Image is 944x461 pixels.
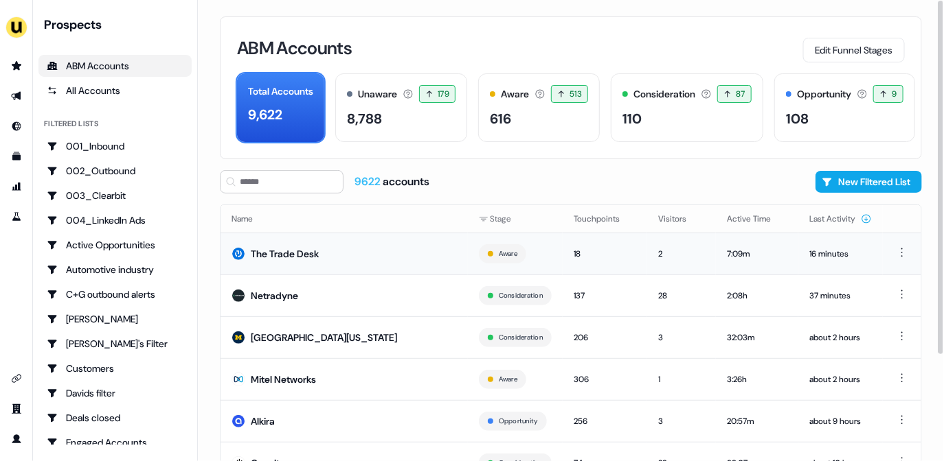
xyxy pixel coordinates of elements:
[499,289,543,302] button: Consideration
[355,174,429,189] div: accounts
[479,212,552,226] div: Stage
[47,164,183,178] div: 002_Outbound
[658,247,705,261] div: 2
[816,171,922,193] button: New Filtered List
[47,213,183,227] div: 004_LinkedIn Ads
[5,368,27,390] a: Go to integrations
[38,259,192,281] a: Go to Automotive industry
[5,398,27,420] a: Go to team
[47,238,183,252] div: Active Opportunities
[803,38,905,62] button: Edit Funnel Stages
[38,308,192,330] a: Go to Charlotte Stone
[574,247,636,261] div: 18
[499,248,517,260] button: Aware
[574,414,636,428] div: 256
[221,205,468,233] th: Name
[499,331,543,344] button: Consideration
[574,206,636,231] button: Touchpoints
[5,55,27,77] a: Go to prospects
[248,84,313,99] div: Total Accounts
[38,160,192,182] a: Go to 002_Outbound
[251,289,298,303] div: Netradyne
[658,373,705,386] div: 1
[499,415,538,427] button: Opportunity
[38,283,192,305] a: Go to C+G outbound alerts
[892,87,897,101] span: 9
[47,59,183,73] div: ABM Accounts
[47,436,183,449] div: Engaged Accounts
[809,414,872,428] div: about 9 hours
[47,411,183,425] div: Deals closed
[5,176,27,198] a: Go to attribution
[490,108,511,129] div: 616
[47,386,183,400] div: Davids filter
[38,407,192,429] a: Go to Deals closed
[727,414,787,428] div: 20:57m
[622,108,642,129] div: 110
[355,174,383,189] span: 9622
[501,87,529,102] div: Aware
[251,331,397,344] div: [GEOGRAPHIC_DATA][US_STATE]
[251,247,319,261] div: The Trade Desk
[658,289,705,303] div: 28
[38,333,192,355] a: Go to Charlotte's Filter
[5,206,27,228] a: Go to experiments
[727,331,787,344] div: 32:03m
[727,289,787,303] div: 2:08h
[658,206,703,231] button: Visitors
[5,115,27,137] a: Go to Inbound
[5,85,27,107] a: Go to outbound experience
[809,289,872,303] div: 37 minutes
[727,373,787,386] div: 3:26h
[658,331,705,344] div: 3
[438,87,449,101] span: 179
[574,331,636,344] div: 206
[809,206,872,231] button: Last Activity
[47,139,183,153] div: 001_Inbound
[809,331,872,344] div: about 2 hours
[5,428,27,450] a: Go to profile
[47,84,183,97] div: All Accounts
[47,189,183,202] div: 003_Clearbit
[809,247,872,261] div: 16 minutes
[44,16,192,33] div: Prospects
[47,362,183,375] div: Customers
[574,373,636,386] div: 306
[5,145,27,167] a: Go to templates
[38,209,192,231] a: Go to 004_LinkedIn Ads
[47,312,183,326] div: [PERSON_NAME]
[38,55,192,77] a: ABM Accounts
[358,87,397,102] div: Unaware
[47,337,183,351] div: [PERSON_NAME]'s Filter
[47,263,183,276] div: Automotive industry
[347,108,382,129] div: 8,788
[38,135,192,157] a: Go to 001_Inbound
[38,234,192,256] a: Go to Active Opportunities
[574,289,636,303] div: 137
[38,382,192,404] a: Go to Davids filter
[251,414,275,428] div: Alkira
[499,373,517,386] button: Aware
[38,357,192,379] a: Go to Customers
[237,39,352,57] h3: ABM Accounts
[727,206,787,231] button: Active Time
[633,87,695,102] div: Consideration
[38,185,192,206] a: Go to 003_Clearbit
[38,80,192,102] a: All accounts
[248,104,282,125] div: 9,622
[658,414,705,428] div: 3
[251,373,316,386] div: Mitel Networks
[38,432,192,453] a: Go to Engaged Accounts
[786,108,809,129] div: 108
[736,87,745,101] span: 87
[809,373,872,386] div: about 2 hours
[47,287,183,301] div: C+G outbound alerts
[44,118,98,130] div: Filtered lists
[727,247,787,261] div: 7:09m
[797,87,851,102] div: Opportunity
[570,87,582,101] span: 513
